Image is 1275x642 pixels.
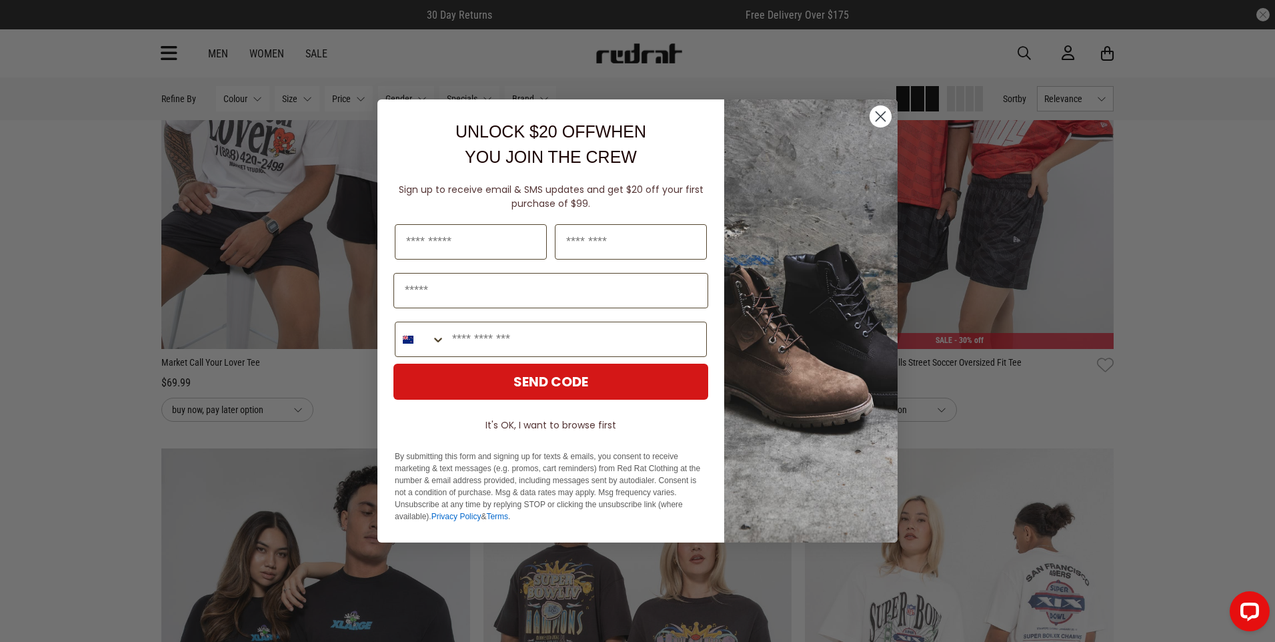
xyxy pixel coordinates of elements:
[403,334,413,345] img: New Zealand
[455,122,595,141] span: UNLOCK $20 OFF
[724,99,898,543] img: f7662613-148e-4c88-9575-6c6b5b55a647.jpeg
[486,512,508,521] a: Terms
[393,273,708,308] input: Email
[1219,586,1275,642] iframe: LiveChat chat widget
[393,413,708,437] button: It's OK, I want to browse first
[431,512,481,521] a: Privacy Policy
[395,322,445,356] button: Search Countries
[595,122,646,141] span: WHEN
[395,450,707,523] p: By submitting this form and signing up for texts & emails, you consent to receive marketing & tex...
[399,183,704,210] span: Sign up to receive email & SMS updates and get $20 off your first purchase of $99.
[393,364,708,400] button: SEND CODE
[395,224,547,260] input: First Name
[465,147,637,166] span: YOU JOIN THE CREW
[869,105,892,128] button: Close dialog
